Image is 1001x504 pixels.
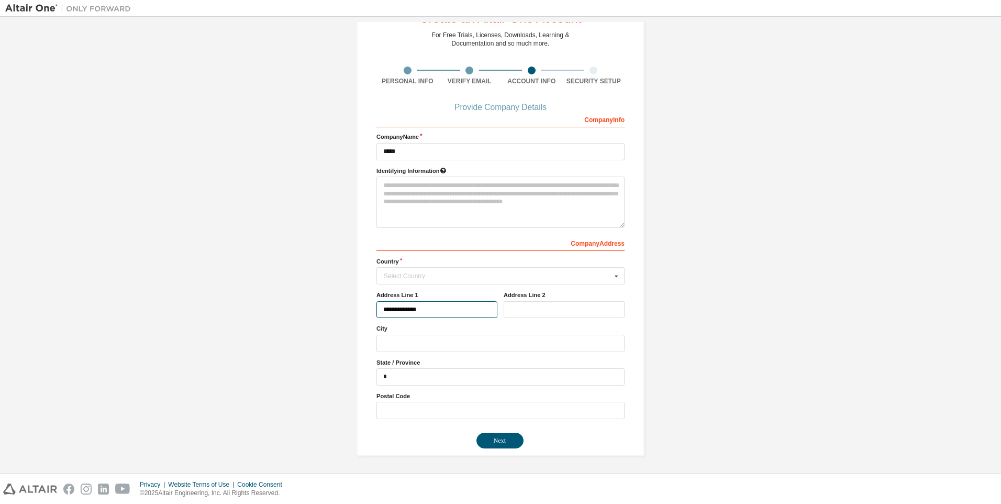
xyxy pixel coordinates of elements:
[476,433,524,448] button: Next
[376,257,625,266] label: Country
[140,489,288,498] p: © 2025 Altair Engineering, Inc. All Rights Reserved.
[376,111,625,127] div: Company Info
[376,77,439,85] div: Personal Info
[439,77,501,85] div: Verify Email
[563,77,625,85] div: Security Setup
[3,484,57,495] img: altair_logo.svg
[168,480,237,489] div: Website Terms of Use
[376,291,497,299] label: Address Line 1
[504,291,625,299] label: Address Line 2
[376,167,625,175] label: Please provide any information that will help our support team identify your company. Email and n...
[376,324,625,333] label: City
[98,484,109,495] img: linkedin.svg
[384,273,611,279] div: Select Country
[140,480,168,489] div: Privacy
[376,358,625,367] label: State / Province
[419,12,582,25] div: Create an Altair One Account
[5,3,136,14] img: Altair One
[432,31,570,48] div: For Free Trials, Licenses, Downloads, Learning & Documentation and so much more.
[376,234,625,251] div: Company Address
[237,480,288,489] div: Cookie Consent
[376,104,625,111] div: Provide Company Details
[376,392,625,400] label: Postal Code
[500,77,563,85] div: Account Info
[63,484,74,495] img: facebook.svg
[115,484,130,495] img: youtube.svg
[81,484,92,495] img: instagram.svg
[376,133,625,141] label: Company Name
